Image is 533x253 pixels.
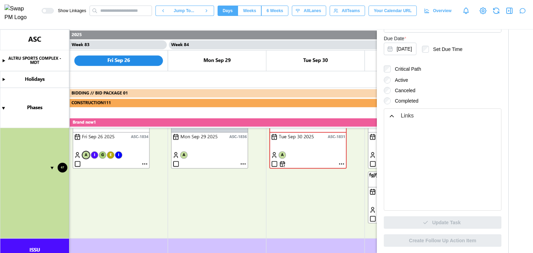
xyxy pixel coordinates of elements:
[478,6,488,16] a: View Project
[243,6,256,16] span: Weeks
[391,87,415,94] label: Canceled
[304,6,321,16] span: All Lanes
[384,43,416,55] button: Sep 26, 2025
[391,77,408,84] label: Active
[429,46,463,53] label: Set Due Time
[266,6,283,16] span: 6 Weeks
[391,97,418,104] label: Completed
[505,6,514,16] button: Close Drawer
[384,109,501,123] button: Links
[174,6,194,16] span: Jump To...
[433,6,451,16] span: Overview
[374,6,412,16] span: Your Calendar URL
[460,5,472,17] a: Notifications
[5,5,33,22] img: Swap PM Logo
[401,112,414,120] div: Links
[391,66,421,72] label: Critical Path
[518,6,527,16] button: Open project assistant
[223,6,233,16] span: Days
[342,6,360,16] span: All Teams
[384,35,406,43] label: Due Date
[491,6,501,16] button: Refresh Grid
[54,8,86,14] span: Show Linkages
